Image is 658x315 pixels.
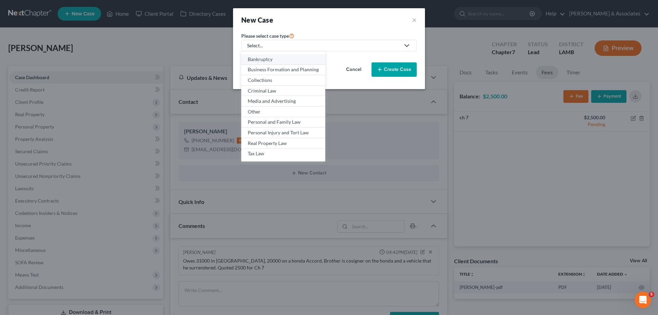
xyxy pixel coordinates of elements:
a: Bankruptcy [241,54,325,65]
a: Personal and Family Law [241,117,325,128]
a: Media and Advertising [241,96,325,107]
iframe: Intercom live chat [635,292,651,308]
div: Tax Law [248,150,319,157]
a: Tax Law [241,148,325,159]
span: Please select case type [241,33,289,39]
div: Personal and Family Law [248,119,319,125]
button: Cancel [339,63,369,76]
a: Collections [241,75,325,86]
div: Media and Advertising [248,98,319,105]
span: 5 [649,292,654,297]
a: Personal Injury and Tort Law [241,128,325,138]
button: × [412,15,417,25]
div: Collections [248,77,319,84]
a: Other [241,107,325,117]
div: Criminal Law [248,87,319,94]
div: Real Property Law [248,140,319,147]
div: Personal Injury and Tort Law [248,129,319,136]
button: Create Case [371,62,417,77]
div: Business Formation and Planning [248,66,319,73]
div: Bankruptcy [248,56,319,63]
a: Criminal Law [241,86,325,96]
a: Real Property Law [241,138,325,149]
div: Select... [247,42,400,49]
a: Business Formation and Planning [241,65,325,75]
div: Other [248,108,319,115]
strong: New Case [241,16,273,24]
